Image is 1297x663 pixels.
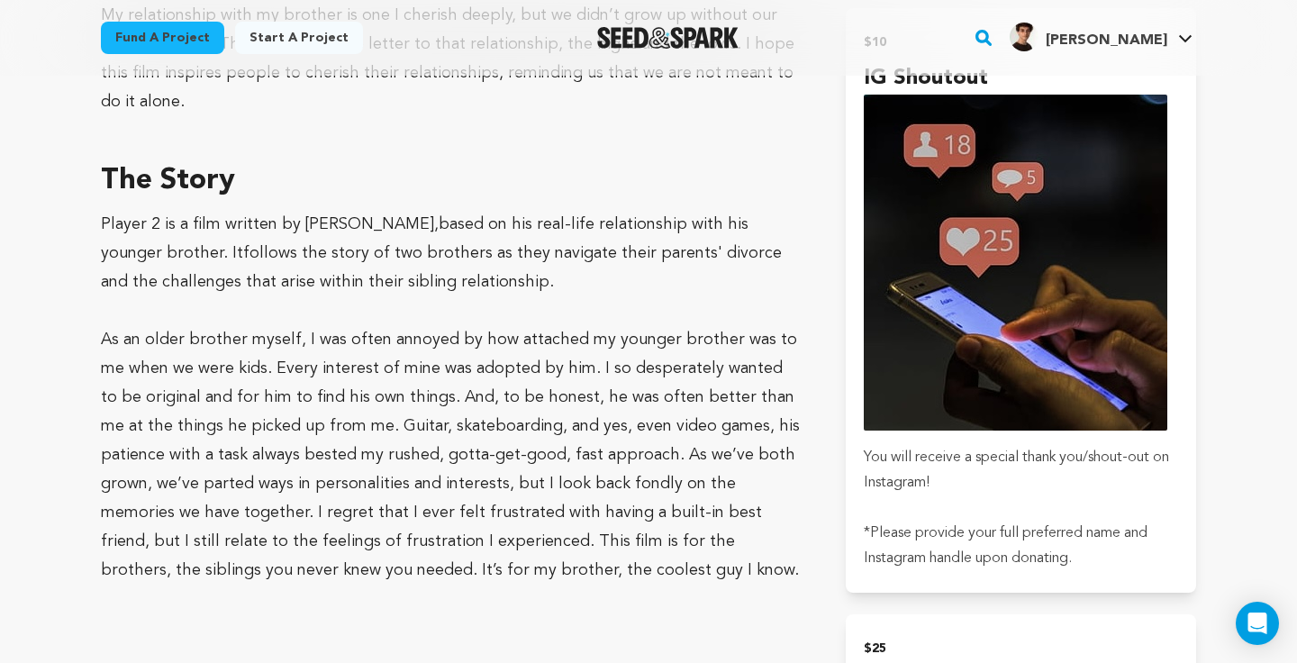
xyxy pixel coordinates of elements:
[846,8,1196,593] button: $10 IG Shoutout incentive You will receive a special thank you/shout-out on Instagram!*Please pro...
[235,22,363,54] a: Start a project
[864,521,1178,571] p: *Please provide your full preferred name and Instagram handle upon donating.
[864,95,1167,431] img: incentive
[101,159,803,203] h3: The Story
[864,445,1178,495] p: You will receive a special thank you/shout-out on Instagram!
[1010,23,1167,51] div: Jeremy C.'s Profile
[1046,33,1167,48] span: [PERSON_NAME]
[1236,602,1279,645] div: Open Intercom Messenger
[1010,23,1039,51] img: 7ac5759f7ed93658.jpg
[864,62,1178,95] h4: IG Shoutout
[597,27,739,49] a: Seed&Spark Homepage
[101,325,803,585] p: As an older brother myself, I was often annoyed by how attached my younger brother was to me when...
[1006,19,1196,51] a: Jeremy C.'s Profile
[101,22,224,54] a: Fund a project
[597,27,739,49] img: Seed&Spark Logo Dark Mode
[101,210,803,296] p: Player 2 is a film written by [PERSON_NAME], follows the story of two brothers as they navigate t...
[864,636,1178,661] h2: $25
[1006,19,1196,57] span: Jeremy C.'s Profile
